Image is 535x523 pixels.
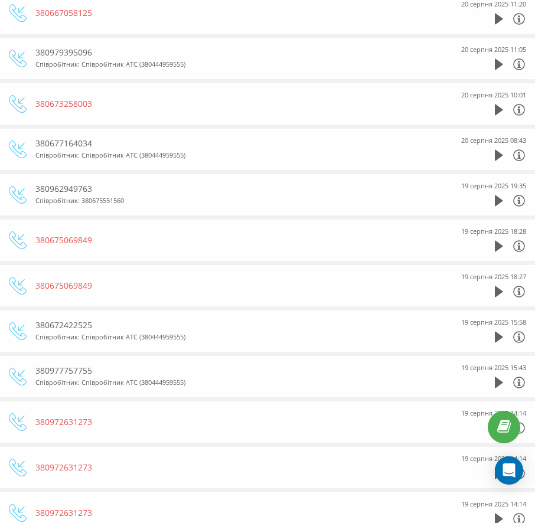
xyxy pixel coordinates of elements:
div: 380667058125 [35,7,449,19]
div: 19 серпня 2025 14:14 [461,407,526,419]
div: 380672422525 [35,319,449,331]
div: Співробітник: Співробітник АТС (380444959555) [35,331,449,343]
div: 20 серпня 2025 10:01 [461,89,526,101]
div: 20 серпня 2025 11:05 [461,44,526,55]
div: 380675069849 [35,234,449,246]
div: Співробітник: Співробітник АТС (380444959555) [35,58,449,70]
div: 380962949763 [35,183,449,195]
div: 380972631273 [35,416,449,428]
div: Відкрийте Intercom Messenger [495,456,523,485]
div: 380673258003 [35,98,449,110]
div: 380972631273 [35,462,449,473]
div: 19 серпня 2025 15:58 [461,316,526,328]
div: 19 серпня 2025 15:43 [461,362,526,374]
div: 380979395096 [35,47,449,58]
div: 380677164034 [35,138,449,149]
div: 19 серпня 2025 19:35 [461,180,526,192]
div: 380972631273 [35,507,449,519]
div: Співробітник: Співробітник АТС (380444959555) [35,377,449,388]
div: Співробітник: Співробітник АТС (380444959555) [35,149,449,161]
div: 20 серпня 2025 08:43 [461,135,526,146]
div: Співробітник: 380675551560 [35,195,449,207]
div: 19 серпня 2025 18:27 [461,271,526,283]
div: 19 серпня 2025 14:14 [461,453,526,465]
div: 380977757755 [35,365,449,377]
div: 19 серпня 2025 14:14 [461,498,526,510]
div: 380675069849 [35,280,449,292]
div: 19 серпня 2025 18:28 [461,225,526,237]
